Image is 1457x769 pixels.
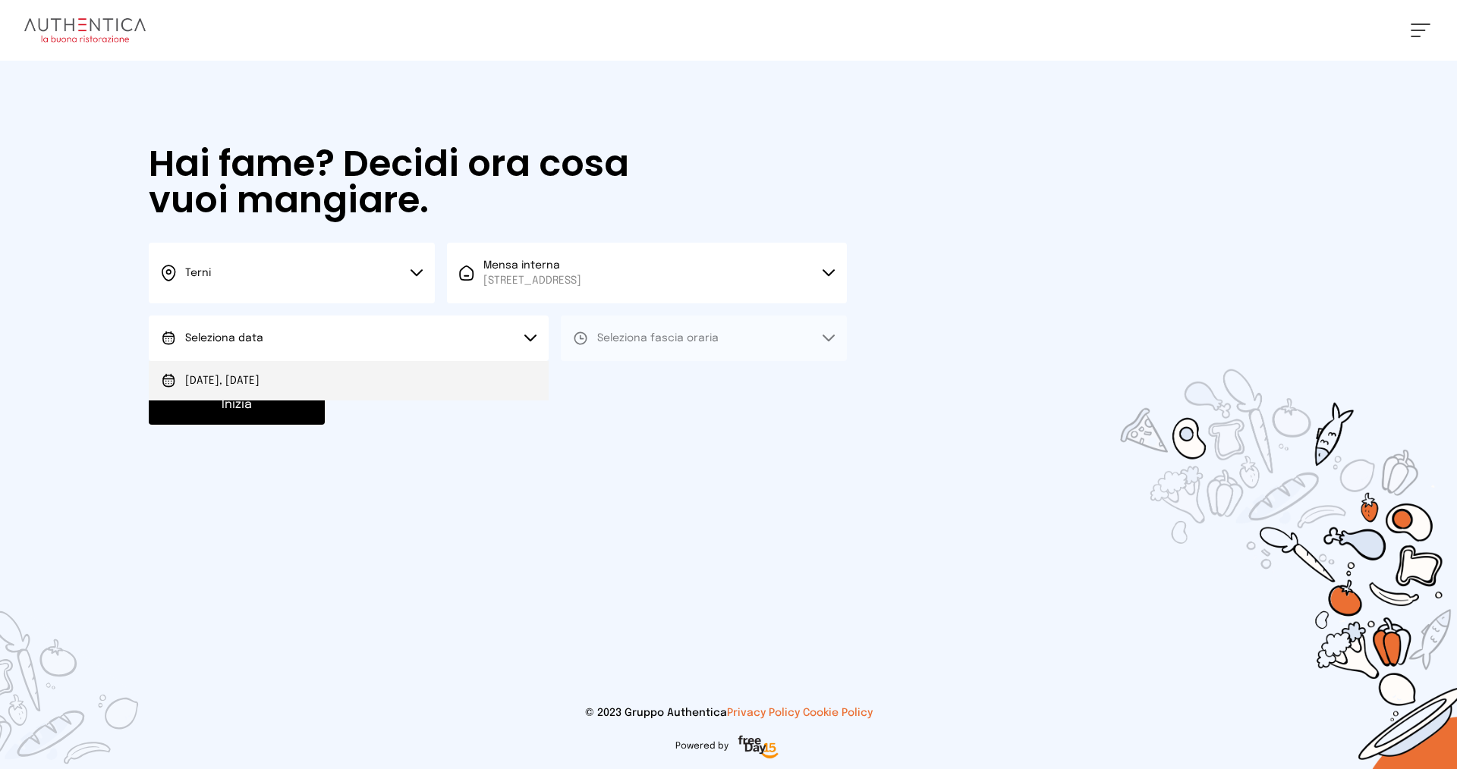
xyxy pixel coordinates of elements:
[24,705,1433,720] p: © 2023 Gruppo Authentica
[185,333,263,344] span: Seleziona data
[675,740,728,752] span: Powered by
[149,385,325,425] button: Inizia
[727,708,800,718] a: Privacy Policy
[597,333,719,344] span: Seleziona fascia oraria
[803,708,873,718] a: Cookie Policy
[735,733,782,763] img: logo-freeday.3e08031.png
[149,315,549,361] button: Seleziona data
[561,315,847,361] button: Seleziona fascia oraria
[185,373,260,388] span: [DATE], [DATE]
